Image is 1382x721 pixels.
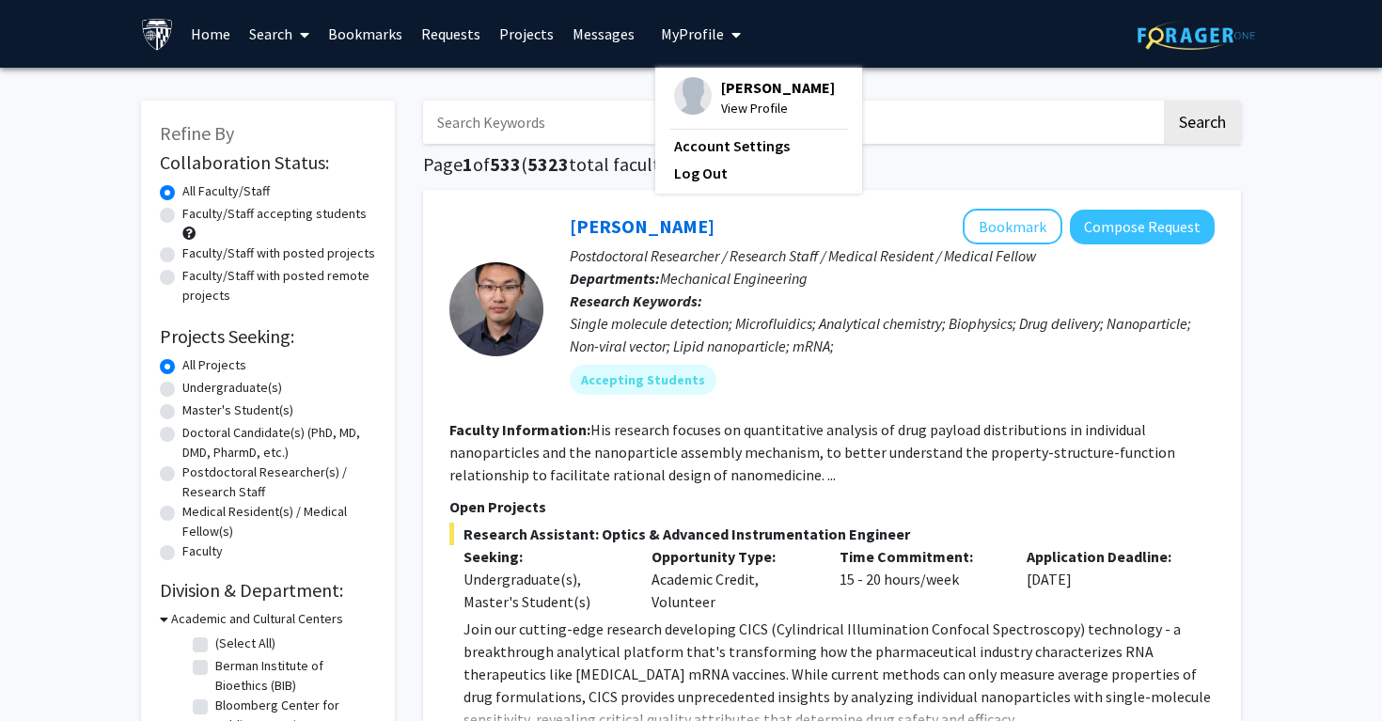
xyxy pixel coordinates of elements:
span: [PERSON_NAME] [721,77,835,98]
span: 5323 [527,152,569,176]
b: Departments: [570,269,660,288]
span: 1 [463,152,473,176]
h3: Academic and Cultural Centers [171,609,343,629]
a: Search [240,1,319,67]
h2: Collaboration Status: [160,151,376,174]
p: Open Projects [449,495,1215,518]
label: All Projects [182,355,246,375]
span: Refine By [160,121,234,145]
img: ForagerOne Logo [1138,21,1255,50]
a: Account Settings [674,134,843,157]
div: Undergraduate(s), Master's Student(s) [463,568,623,613]
button: Search [1164,101,1241,144]
fg-read-more: His research focuses on quantitative analysis of drug payload distributions in individual nanopar... [449,420,1175,484]
button: Compose Request to Sixuan Li [1070,210,1215,244]
input: Search Keywords [423,101,1161,144]
h2: Projects Seeking: [160,325,376,348]
img: Profile Picture [674,77,712,115]
a: Messages [563,1,644,67]
p: Opportunity Type: [652,545,811,568]
label: Faculty [182,541,223,561]
label: Doctoral Candidate(s) (PhD, MD, DMD, PharmD, etc.) [182,423,376,462]
span: View Profile [721,98,835,118]
span: Research Assistant: Optics & Advanced Instrumentation Engineer [449,523,1215,545]
p: Application Deadline: [1027,545,1186,568]
p: Seeking: [463,545,623,568]
div: Profile Picture[PERSON_NAME]View Profile [674,77,835,118]
label: Faculty/Staff with posted projects [182,243,375,263]
label: Faculty/Staff accepting students [182,204,367,224]
span: Mechanical Engineering [660,269,808,288]
h1: Page of ( total faculty/staff results) [423,153,1241,176]
label: Faculty/Staff with posted remote projects [182,266,376,306]
a: Projects [490,1,563,67]
h2: Division & Department: [160,579,376,602]
label: (Select All) [215,634,275,653]
div: Single molecule detection; Microfluidics; Analytical chemistry; Biophysics; Drug delivery; Nanopa... [570,312,1215,357]
a: [PERSON_NAME] [570,214,715,238]
b: Research Keywords: [570,291,702,310]
span: 533 [490,152,521,176]
iframe: Chat [14,636,80,707]
img: Johns Hopkins University Logo [141,18,174,51]
a: Requests [412,1,490,67]
a: Home [181,1,240,67]
label: Postdoctoral Researcher(s) / Research Staff [182,462,376,502]
b: Faculty Information: [449,420,590,439]
label: All Faculty/Staff [182,181,270,201]
label: Undergraduate(s) [182,378,282,398]
a: Bookmarks [319,1,412,67]
label: Master's Student(s) [182,400,293,420]
div: [DATE] [1013,545,1201,613]
span: My Profile [661,24,724,43]
label: Medical Resident(s) / Medical Fellow(s) [182,502,376,541]
div: Academic Credit, Volunteer [637,545,825,613]
label: Berman Institute of Bioethics (BIB) [215,656,371,696]
div: 15 - 20 hours/week [825,545,1013,613]
a: Log Out [674,162,843,184]
p: Postdoctoral Researcher / Research Staff / Medical Resident / Medical Fellow [570,244,1215,267]
p: Time Commitment: [840,545,999,568]
button: Add Sixuan Li to Bookmarks [963,209,1062,244]
mat-chip: Accepting Students [570,365,716,395]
